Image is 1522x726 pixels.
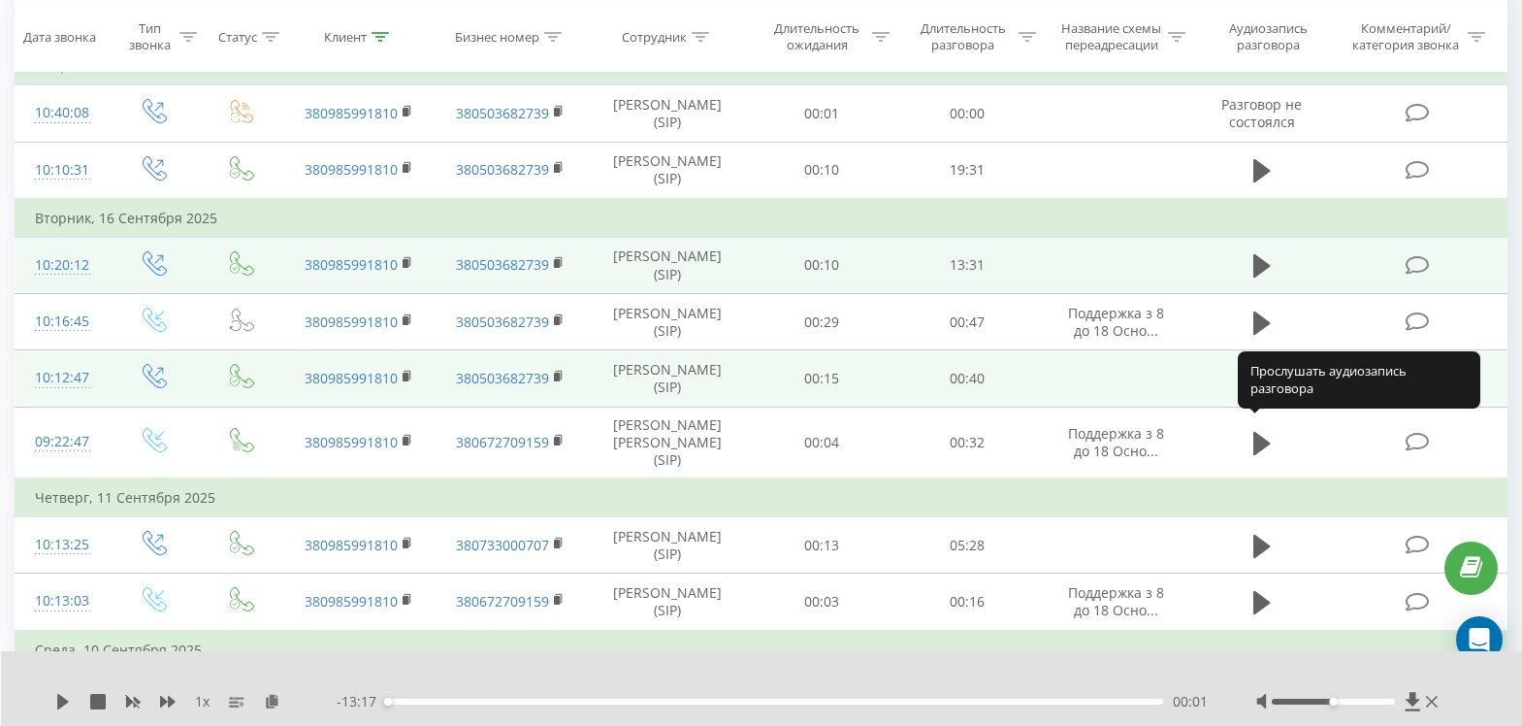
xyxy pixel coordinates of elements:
div: 09:22:47 [35,423,89,461]
td: 00:10 [749,142,894,199]
td: 00:32 [894,407,1040,478]
td: [PERSON_NAME] (SIP) [586,517,749,574]
td: 00:47 [894,294,1040,350]
td: Вторник, 16 Сентября 2025 [16,199,1507,238]
td: Четверг, 11 Сентября 2025 [16,478,1507,517]
div: Тип звонка [125,20,174,53]
a: 380985991810 [305,369,398,387]
div: 10:13:25 [35,526,89,564]
div: 10:16:45 [35,303,89,341]
td: 00:04 [749,407,894,478]
span: Поддержка з 8 до 18 Осно... [1068,583,1164,619]
div: 10:13:03 [35,582,89,620]
td: 00:16 [894,574,1040,631]
div: Бизнес номер [455,28,539,45]
span: - 13:17 [337,692,386,711]
a: 380733000707 [456,536,549,554]
td: [PERSON_NAME] [PERSON_NAME] (SIP) [586,407,749,478]
a: 380985991810 [305,592,398,610]
td: 19:31 [894,142,1040,199]
td: [PERSON_NAME] (SIP) [586,85,749,142]
span: 00:01 [1173,692,1208,711]
a: 380672709159 [456,433,549,451]
span: 1 x [195,692,210,711]
span: Поддержка з 8 до 18 Осно... [1068,424,1164,460]
td: [PERSON_NAME] (SIP) [586,574,749,631]
div: 10:10:31 [35,151,89,189]
td: 00:03 [749,574,894,631]
div: Длительность разговора [912,20,1013,53]
a: 380503682739 [456,104,549,122]
td: [PERSON_NAME] (SIP) [586,142,749,199]
div: Длительность ожидания [766,20,867,53]
td: [PERSON_NAME] (SIP) [586,237,749,293]
td: 00:13 [749,517,894,574]
td: 05:28 [894,517,1040,574]
td: Среда, 10 Сентября 2025 [16,631,1507,670]
a: 380503682739 [456,160,549,179]
a: 380985991810 [305,433,398,451]
a: 380503682739 [456,255,549,274]
a: 380503682739 [456,369,549,387]
td: 00:29 [749,294,894,350]
div: Название схемы переадресации [1059,20,1163,53]
span: Поддержка з 8 до 18 Осно... [1068,304,1164,340]
div: Сотрудник [622,28,687,45]
a: 380985991810 [305,255,398,274]
div: Open Intercom Messenger [1456,616,1503,663]
a: 380985991810 [305,313,398,331]
td: 13:31 [894,237,1040,293]
div: Accessibility label [384,698,392,706]
div: 10:40:08 [35,94,89,132]
td: 00:40 [894,350,1040,407]
div: Клиент [324,28,367,45]
td: 00:10 [749,237,894,293]
div: Комментарий/категория звонка [1349,20,1463,53]
td: 00:15 [749,350,894,407]
a: 380985991810 [305,104,398,122]
a: 380672709159 [456,592,549,610]
span: Разговор не состоялся [1221,95,1302,131]
td: 00:01 [749,85,894,142]
td: [PERSON_NAME] (SIP) [586,294,749,350]
div: Статус [218,28,257,45]
div: Аудиозапись разговора [1210,20,1327,53]
td: [PERSON_NAME] (SIP) [586,350,749,407]
div: Прослушать аудиозапись разговора [1238,351,1480,409]
div: Accessibility label [1330,698,1338,706]
a: 380985991810 [305,160,398,179]
div: 10:12:47 [35,359,89,397]
td: 00:00 [894,85,1040,142]
a: 380985991810 [305,536,398,554]
a: 380503682739 [456,313,549,331]
div: 10:20:12 [35,247,89,284]
div: Дата звонка [23,28,96,45]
